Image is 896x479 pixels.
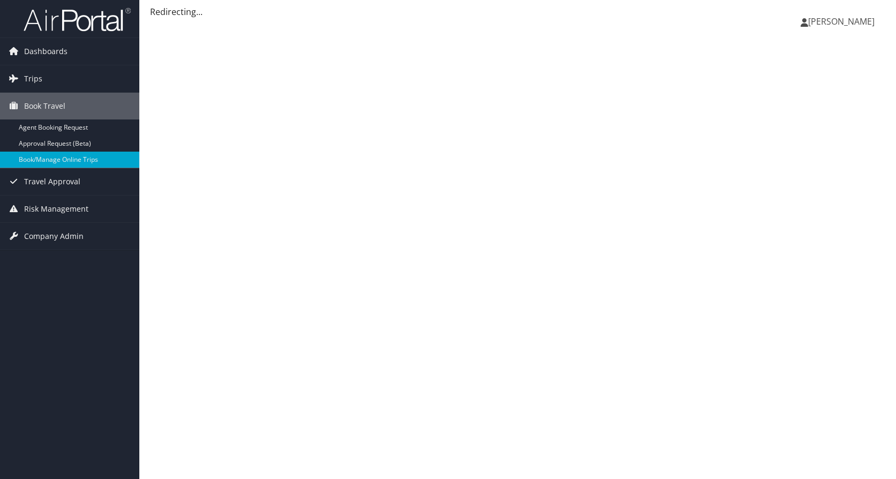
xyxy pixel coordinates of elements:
span: Travel Approval [24,168,80,195]
span: Company Admin [24,223,84,250]
div: Redirecting... [150,5,885,18]
span: Trips [24,65,42,92]
span: Dashboards [24,38,68,65]
span: Book Travel [24,93,65,119]
img: airportal-logo.png [24,7,131,32]
span: [PERSON_NAME] [808,16,875,27]
span: Risk Management [24,196,88,222]
a: [PERSON_NAME] [801,5,885,38]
